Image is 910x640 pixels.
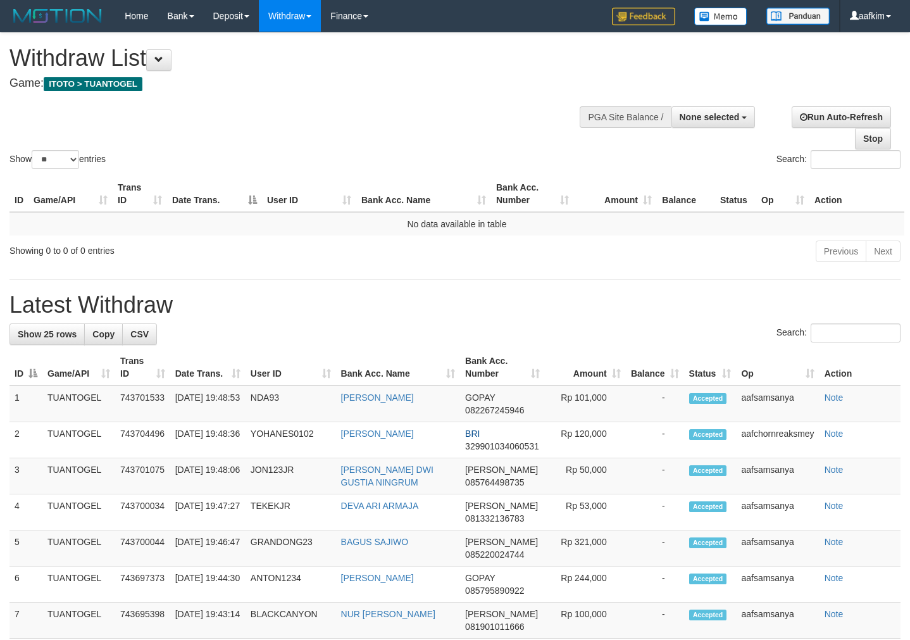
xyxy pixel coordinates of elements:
[545,494,625,530] td: Rp 53,000
[736,530,819,567] td: aafsamsanya
[545,349,625,386] th: Amount: activate to sort column ascending
[356,176,491,212] th: Bank Acc. Name: activate to sort column ascending
[626,603,684,639] td: -
[825,465,844,475] a: Note
[776,150,901,169] label: Search:
[246,349,336,386] th: User ID: activate to sort column ascending
[32,150,79,169] select: Showentries
[736,494,819,530] td: aafsamsanya
[115,349,170,386] th: Trans ID: activate to sort column ascending
[9,422,42,458] td: 2
[626,349,684,386] th: Balance: activate to sort column ascending
[825,501,844,511] a: Note
[855,128,891,149] a: Stop
[756,176,809,212] th: Op: activate to sort column ascending
[465,549,524,560] span: Copy 085220024744 to clipboard
[580,106,671,128] div: PGA Site Balance /
[9,530,42,567] td: 5
[465,573,495,583] span: GOPAY
[689,574,727,584] span: Accepted
[626,386,684,422] td: -
[9,603,42,639] td: 7
[9,458,42,494] td: 3
[130,329,149,339] span: CSV
[42,494,115,530] td: TUANTOGEL
[84,323,123,345] a: Copy
[465,501,538,511] span: [PERSON_NAME]
[246,494,336,530] td: TEKEKJR
[42,386,115,422] td: TUANTOGEL
[465,405,524,415] span: Copy 082267245946 to clipboard
[545,530,625,567] td: Rp 321,000
[122,323,157,345] a: CSV
[115,603,170,639] td: 743695398
[626,567,684,603] td: -
[170,603,246,639] td: [DATE] 19:43:14
[9,567,42,603] td: 6
[341,573,414,583] a: [PERSON_NAME]
[42,530,115,567] td: TUANTOGEL
[9,292,901,318] h1: Latest Withdraw
[336,349,461,386] th: Bank Acc. Name: activate to sort column ascending
[491,176,574,212] th: Bank Acc. Number: activate to sort column ascending
[115,530,170,567] td: 743700044
[825,392,844,403] a: Note
[465,477,524,487] span: Copy 085764498735 to clipboard
[766,8,830,25] img: panduan.png
[246,603,336,639] td: BLACKCANYON
[341,429,414,439] a: [PERSON_NAME]
[92,329,115,339] span: Copy
[9,494,42,530] td: 4
[816,241,866,262] a: Previous
[262,176,356,212] th: User ID: activate to sort column ascending
[246,386,336,422] td: NDA93
[671,106,756,128] button: None selected
[170,458,246,494] td: [DATE] 19:48:06
[736,386,819,422] td: aafsamsanya
[115,567,170,603] td: 743697373
[626,458,684,494] td: -
[341,609,435,619] a: NUR [PERSON_NAME]
[18,329,77,339] span: Show 25 rows
[465,513,524,524] span: Copy 081332136783 to clipboard
[28,176,113,212] th: Game/API: activate to sort column ascending
[465,609,538,619] span: [PERSON_NAME]
[825,573,844,583] a: Note
[170,349,246,386] th: Date Trans.: activate to sort column ascending
[170,422,246,458] td: [DATE] 19:48:36
[689,610,727,620] span: Accepted
[44,77,142,91] span: ITOTO > TUANTOGEL
[170,386,246,422] td: [DATE] 19:48:53
[246,458,336,494] td: JON123JR
[811,323,901,342] input: Search:
[545,567,625,603] td: Rp 244,000
[626,422,684,458] td: -
[776,323,901,342] label: Search:
[465,465,538,475] span: [PERSON_NAME]
[736,603,819,639] td: aafsamsanya
[825,537,844,547] a: Note
[736,422,819,458] td: aafchornreaksmey
[689,501,727,512] span: Accepted
[42,458,115,494] td: TUANTOGEL
[626,530,684,567] td: -
[689,537,727,548] span: Accepted
[689,465,727,476] span: Accepted
[736,458,819,494] td: aafsamsanya
[809,176,904,212] th: Action
[465,586,524,596] span: Copy 085795890922 to clipboard
[626,494,684,530] td: -
[866,241,901,262] a: Next
[9,176,28,212] th: ID
[170,567,246,603] td: [DATE] 19:44:30
[465,622,524,632] span: Copy 081901011666 to clipboard
[792,106,891,128] a: Run Auto-Refresh
[545,422,625,458] td: Rp 120,000
[115,494,170,530] td: 743700034
[825,609,844,619] a: Note
[465,429,480,439] span: BRI
[684,349,737,386] th: Status: activate to sort column ascending
[9,239,370,257] div: Showing 0 to 0 of 0 entries
[736,567,819,603] td: aafsamsanya
[9,150,106,169] label: Show entries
